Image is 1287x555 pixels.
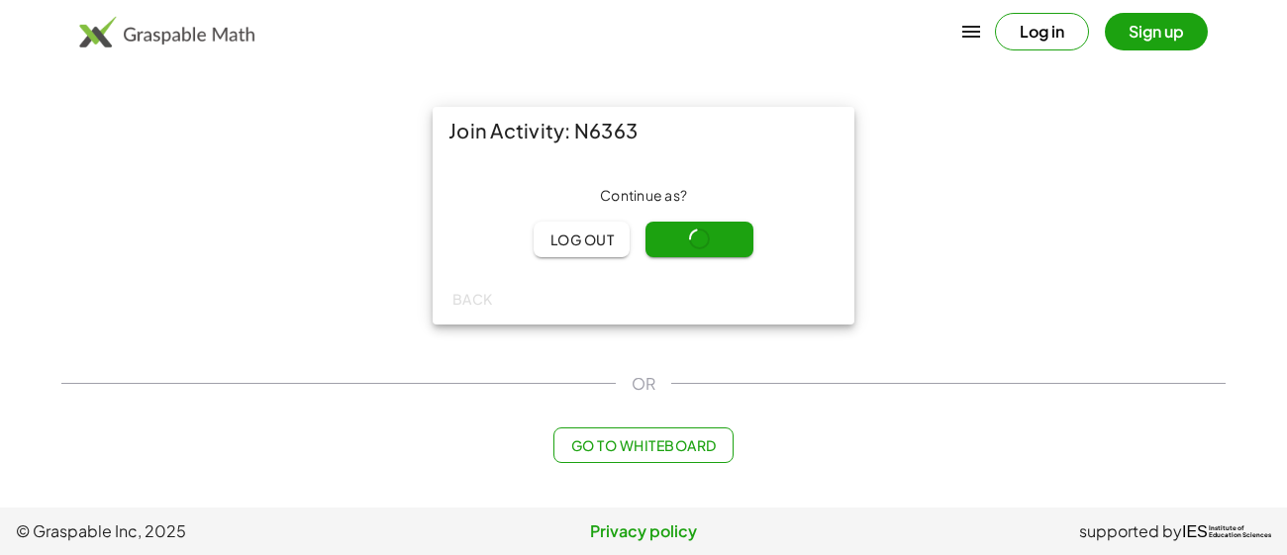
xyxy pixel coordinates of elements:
span: Log out [549,231,614,248]
button: Log out [534,222,630,257]
span: IES [1182,522,1208,541]
span: supported by [1079,519,1182,543]
a: Privacy policy [435,519,853,543]
a: IESInstitute ofEducation Sciences [1182,519,1271,543]
span: Institute of Education Sciences [1209,525,1271,539]
button: Sign up [1105,13,1208,50]
button: Go to Whiteboard [553,427,733,463]
button: Log in [995,13,1089,50]
span: OR [632,372,655,396]
div: Continue as ? [448,186,839,206]
div: Join Activity: N6363 [433,107,854,154]
span: Go to Whiteboard [570,436,716,454]
span: © Graspable Inc, 2025 [16,519,435,543]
